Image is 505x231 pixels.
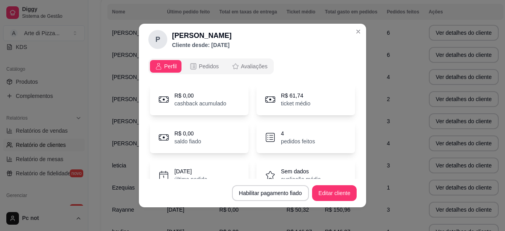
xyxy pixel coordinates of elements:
[232,185,309,201] button: Habilitar pagamento fiado
[148,58,274,74] div: opções
[148,58,357,74] div: opções
[352,25,365,38] button: Close
[281,137,315,145] p: pedidos feitos
[174,92,226,100] p: R$ 0,00
[281,100,310,107] p: ticket médio
[281,167,321,175] p: Sem dados
[174,137,201,145] p: saldo fiado
[174,100,226,107] p: cashback acumulado
[199,62,219,70] span: Pedidos
[281,130,315,137] p: 4
[174,167,207,175] p: [DATE]
[312,185,357,201] button: Editar cliente
[281,175,321,183] p: avaliação média
[174,130,201,137] p: R$ 0,00
[164,62,177,70] span: Perfil
[241,62,267,70] span: Avaliações
[172,30,232,41] h2: [PERSON_NAME]
[174,175,207,183] p: último pedido
[172,41,232,49] p: Cliente desde: [DATE]
[148,30,167,49] div: P
[281,92,310,100] p: R$ 61,74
